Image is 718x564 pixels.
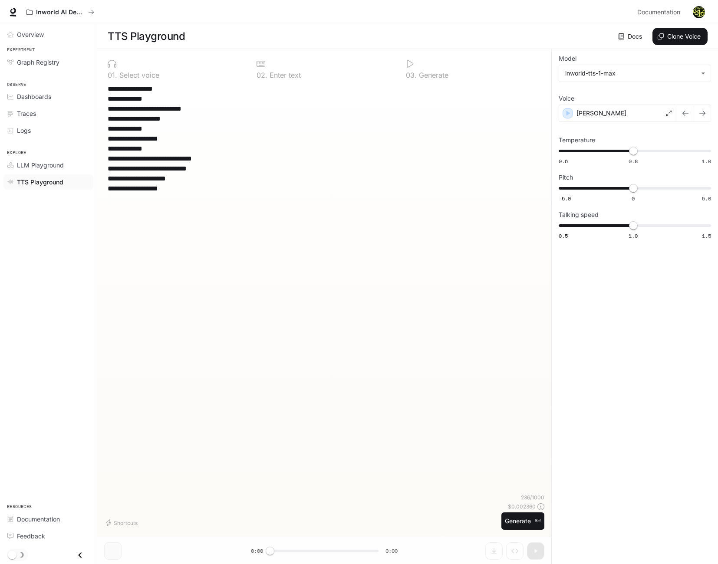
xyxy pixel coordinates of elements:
a: Overview [3,27,93,42]
p: 0 3 . [406,72,417,79]
span: 0 [632,195,635,202]
span: Graph Registry [17,58,59,67]
a: Traces [3,106,93,121]
span: Dark mode toggle [8,550,16,559]
p: Voice [559,95,574,102]
p: 0 1 . [108,72,117,79]
p: $ 0.002360 [508,503,536,510]
h1: TTS Playground [108,28,185,45]
button: Close drawer [70,546,90,564]
p: Inworld AI Demos [36,9,85,16]
img: User avatar [693,6,705,18]
a: TTS Playground [3,174,93,190]
span: 5.0 [702,195,711,202]
span: TTS Playground [17,177,63,187]
p: [PERSON_NAME] [576,109,626,118]
a: LLM Playground [3,157,93,173]
span: Documentation [637,7,680,18]
a: Logs [3,123,93,138]
span: Logs [17,126,31,135]
p: Talking speed [559,212,599,218]
p: Model [559,56,576,62]
span: LLM Playground [17,161,64,170]
p: 0 2 . [257,72,267,79]
button: Generate⌘⏎ [501,512,544,530]
p: Enter text [267,72,301,79]
a: Docs [616,28,646,45]
a: Documentation [634,3,687,21]
a: Dashboards [3,89,93,104]
span: Documentation [17,515,60,524]
p: Select voice [117,72,159,79]
p: 236 / 1000 [521,494,544,501]
span: 0.5 [559,232,568,239]
span: 1.0 [629,232,638,239]
div: inworld-tts-1-max [559,65,711,82]
span: 1.5 [702,232,711,239]
span: Feedback [17,531,45,541]
button: Shortcuts [104,516,141,530]
span: -5.0 [559,195,571,202]
span: 1.0 [702,157,711,165]
a: Graph Registry [3,55,93,70]
p: Generate [417,72,448,79]
span: Traces [17,109,36,118]
div: inworld-tts-1-max [565,69,697,78]
p: ⌘⏎ [534,518,541,524]
button: Clone Voice [652,28,708,45]
span: 0.8 [629,157,638,165]
button: All workspaces [23,3,98,21]
p: Pitch [559,174,573,180]
a: Documentation [3,512,93,527]
p: Temperature [559,137,595,143]
a: Feedback [3,528,93,544]
button: User avatar [690,3,708,21]
span: 0.6 [559,157,568,165]
span: Dashboards [17,92,51,101]
span: Overview [17,30,44,39]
